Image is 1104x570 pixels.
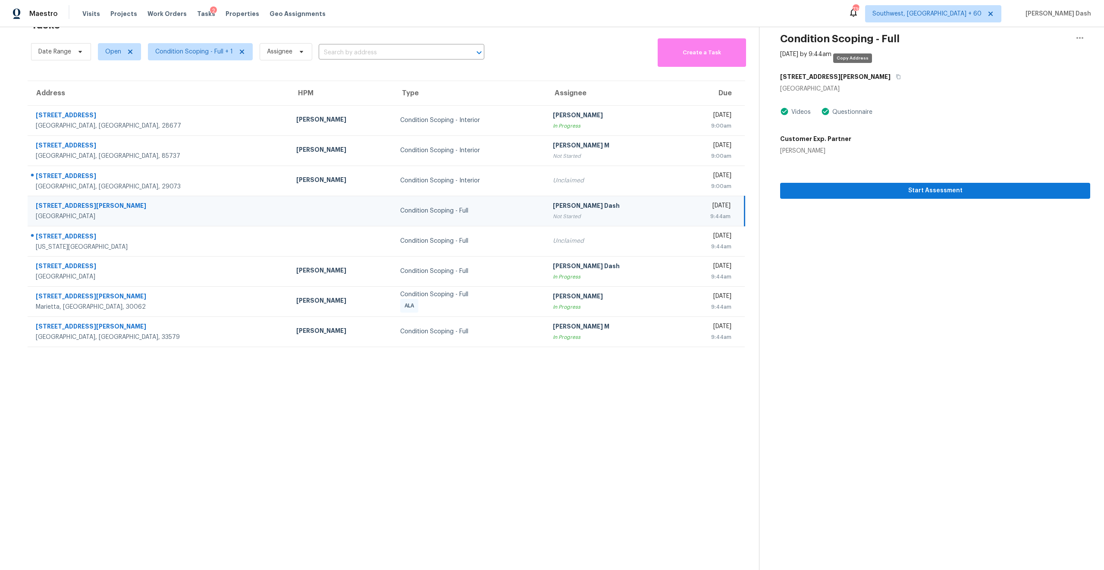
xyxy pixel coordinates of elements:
div: [GEOGRAPHIC_DATA] [36,212,282,221]
div: [PERSON_NAME] [296,266,386,277]
span: Create a Task [662,48,742,58]
div: [DATE] [684,111,731,122]
div: [STREET_ADDRESS] [36,262,282,272]
div: 2 [210,6,217,15]
div: [PERSON_NAME] [296,115,386,126]
div: Not Started [553,212,671,221]
div: [STREET_ADDRESS][PERSON_NAME] [36,322,282,333]
div: In Progress [553,122,671,130]
div: [DATE] [684,322,731,333]
div: [STREET_ADDRESS][PERSON_NAME] [36,292,282,303]
div: [PERSON_NAME] Dash [553,201,671,212]
div: Unclaimed [553,237,671,245]
div: 9:44am [684,333,731,341]
h2: Condition Scoping - Full [780,34,900,43]
th: HPM [289,81,393,105]
span: Open [105,47,121,56]
div: [DATE] [684,201,731,212]
div: Condition Scoping - Full [400,290,539,299]
h2: Tasks [31,21,60,29]
span: Visits [82,9,100,18]
div: Not Started [553,152,671,160]
img: Artifact Present Icon [821,107,830,116]
button: Start Assessment [780,183,1090,199]
h5: [STREET_ADDRESS][PERSON_NAME] [780,72,891,81]
span: Projects [110,9,137,18]
div: [STREET_ADDRESS] [36,111,282,122]
th: Assignee [546,81,677,105]
div: 9:00am [684,182,731,191]
span: Work Orders [147,9,187,18]
span: [PERSON_NAME] Dash [1022,9,1091,18]
div: Condition Scoping - Interior [400,176,539,185]
span: ALA [405,301,417,310]
div: [DATE] [684,262,731,272]
div: [DATE] [684,171,731,182]
div: [PERSON_NAME] [553,292,671,303]
div: 9:44am [684,242,731,251]
div: [GEOGRAPHIC_DATA], [GEOGRAPHIC_DATA], 85737 [36,152,282,160]
input: Search by address [319,46,460,60]
div: [GEOGRAPHIC_DATA], [GEOGRAPHIC_DATA], 28677 [36,122,282,130]
div: [DATE] by 9:44am [780,50,831,59]
div: In Progress [553,272,671,281]
button: Create a Task [658,38,746,67]
h5: Customer Exp. Partner [780,135,851,143]
div: 9:44am [684,272,731,281]
div: 9:44am [684,212,731,221]
div: [PERSON_NAME] [296,175,386,186]
div: Condition Scoping - Full [400,267,539,276]
div: [STREET_ADDRESS] [36,172,282,182]
div: [GEOGRAPHIC_DATA], [GEOGRAPHIC_DATA], 29073 [36,182,282,191]
div: Condition Scoping - Full [400,237,539,245]
div: Condition Scoping - Interior [400,146,539,155]
div: 9:00am [684,122,731,130]
div: Videos [789,108,811,116]
button: Open [473,47,485,59]
span: Start Assessment [787,185,1083,196]
div: 9:44am [684,303,731,311]
th: Due [677,81,745,105]
div: Condition Scoping - Full [400,327,539,336]
div: [PERSON_NAME] [296,296,386,307]
div: [STREET_ADDRESS][PERSON_NAME] [36,201,282,212]
div: 739 [853,5,859,14]
span: Tasks [197,11,215,17]
span: Properties [226,9,259,18]
div: Unclaimed [553,176,671,185]
div: [STREET_ADDRESS] [36,141,282,152]
div: [US_STATE][GEOGRAPHIC_DATA] [36,243,282,251]
div: [PERSON_NAME] M [553,322,671,333]
img: Artifact Present Icon [780,107,789,116]
span: Condition Scoping - Full + 1 [155,47,233,56]
div: [DATE] [684,232,731,242]
div: Marietta, [GEOGRAPHIC_DATA], 30062 [36,303,282,311]
div: [PERSON_NAME] [296,145,386,156]
div: 9:00am [684,152,731,160]
div: Questionnaire [830,108,872,116]
div: [PERSON_NAME] [780,147,851,155]
div: Condition Scoping - Interior [400,116,539,125]
div: In Progress [553,303,671,311]
div: [GEOGRAPHIC_DATA] [36,272,282,281]
span: Geo Assignments [270,9,326,18]
div: Condition Scoping - Full [400,207,539,215]
div: [PERSON_NAME] M [553,141,671,152]
div: [DATE] [684,141,731,152]
div: [PERSON_NAME] [553,111,671,122]
div: [PERSON_NAME] [296,326,386,337]
div: [STREET_ADDRESS] [36,232,282,243]
div: [GEOGRAPHIC_DATA], [GEOGRAPHIC_DATA], 33579 [36,333,282,341]
th: Type [393,81,546,105]
div: [GEOGRAPHIC_DATA] [780,85,1090,93]
div: [DATE] [684,292,731,303]
span: Southwest, [GEOGRAPHIC_DATA] + 60 [872,9,982,18]
div: In Progress [553,333,671,341]
span: Maestro [29,9,58,18]
th: Address [28,81,289,105]
div: [PERSON_NAME] Dash [553,262,671,272]
span: Date Range [38,47,71,56]
span: Assignee [267,47,292,56]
